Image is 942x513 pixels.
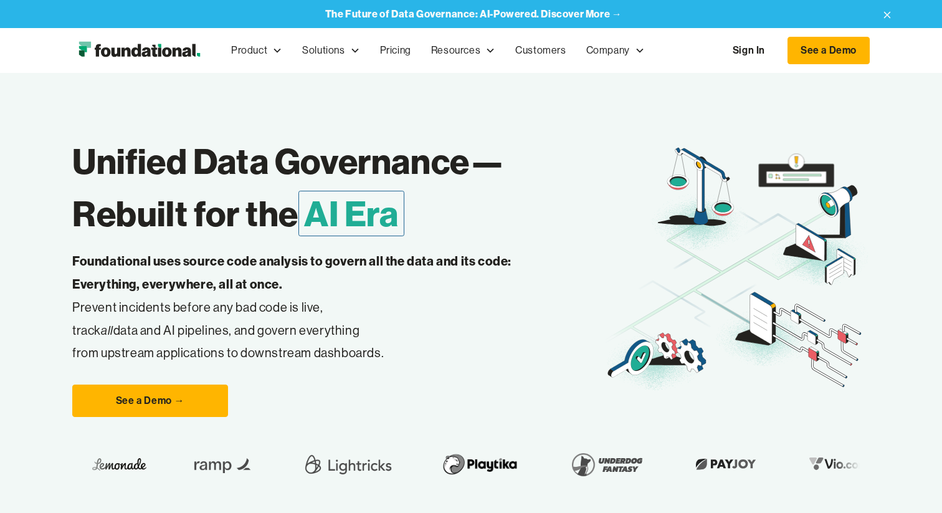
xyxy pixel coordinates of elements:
[325,7,622,20] strong: The Future of Data Governance: AI-Powered. Discover More →
[381,447,470,482] img: Playtika
[231,42,267,59] div: Product
[510,447,594,482] img: Underdog Fantasy
[421,30,505,71] div: Resources
[72,38,206,63] a: home
[246,447,341,482] img: Lightricks
[72,135,604,240] h1: Unified Data Governance— Rebuilt for the
[298,191,404,236] span: AI Era
[101,322,113,338] em: all
[292,30,369,71] div: Solutions
[634,454,708,474] img: Payjoy
[72,38,206,63] img: Foundational Logo
[720,37,778,64] a: Sign In
[431,42,480,59] div: Resources
[505,30,576,71] a: Customers
[221,30,292,71] div: Product
[576,30,655,71] div: Company
[370,30,421,71] a: Pricing
[748,454,820,474] img: Vio.com
[787,37,870,64] a: See a Demo
[72,250,551,365] p: Prevent incidents before any bad code is live, track data and AI pipelines, and govern everything...
[131,447,206,482] img: Ramp
[325,8,622,20] a: The Future of Data Governance: AI-Powered. Discover More →
[72,253,511,292] strong: Foundational uses source code analysis to govern all the data and its code: Everything, everywher...
[586,42,630,59] div: Company
[72,385,228,417] a: See a Demo →
[302,42,345,59] div: Solutions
